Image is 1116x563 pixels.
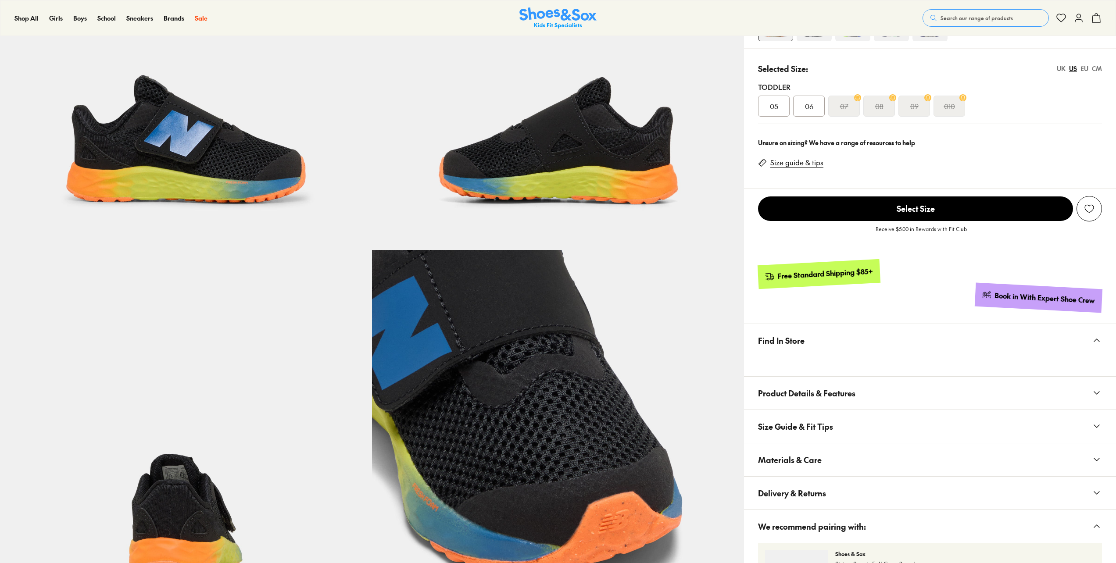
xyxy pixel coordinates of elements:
span: Product Details & Features [758,380,855,406]
span: Select Size [758,196,1073,221]
img: SNS_Logo_Responsive.svg [519,7,597,29]
span: 05 [770,101,778,111]
span: Sneakers [126,14,153,22]
iframe: Find in Store [758,357,1102,366]
a: Shop All [14,14,39,23]
button: Materials & Care [744,443,1116,476]
p: Selected Size: [758,63,808,75]
span: Shop All [14,14,39,22]
s: 08 [875,101,883,111]
a: Brands [164,14,184,23]
div: EU [1080,64,1088,73]
div: Unsure on sizing? We have a range of resources to help [758,138,1102,147]
button: Size Guide & Fit Tips [744,410,1116,443]
a: Size guide & tips [770,158,823,167]
a: Shoes & Sox [519,7,597,29]
a: Sale [195,14,207,23]
span: 06 [805,101,813,111]
span: Search our range of products [941,14,1013,22]
a: Book in With Expert Shoe Crew [975,282,1102,313]
a: School [97,14,116,23]
s: 010 [944,101,955,111]
button: Delivery & Returns [744,477,1116,510]
button: Search our range of products [923,9,1049,27]
span: Boys [73,14,87,22]
button: Find In Store [744,324,1116,357]
a: Girls [49,14,63,23]
span: Brands [164,14,184,22]
s: 07 [840,101,848,111]
button: Product Details & Features [744,377,1116,410]
span: Find In Store [758,328,805,353]
span: Materials & Care [758,447,822,473]
div: Toddler [758,82,1102,92]
span: Sale [195,14,207,22]
span: Delivery & Returns [758,480,826,506]
span: Girls [49,14,63,22]
div: UK [1057,64,1066,73]
button: Add to Wishlist [1077,196,1102,221]
s: 09 [910,101,919,111]
p: Receive $5.00 in Rewards with Fit Club [876,225,967,241]
button: Select Size [758,196,1073,221]
div: Book in With Expert Shoe Crew [994,291,1095,306]
span: We recommend pairing with: [758,513,866,539]
div: US [1069,64,1077,73]
div: CM [1092,64,1102,73]
a: Free Standard Shipping $85+ [758,259,880,289]
a: Sneakers [126,14,153,23]
a: Boys [73,14,87,23]
span: School [97,14,116,22]
div: Free Standard Shipping $85+ [777,266,873,281]
p: Shoes & Sox [835,550,1095,558]
span: Size Guide & Fit Tips [758,413,833,439]
button: We recommend pairing with: [744,510,1116,543]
